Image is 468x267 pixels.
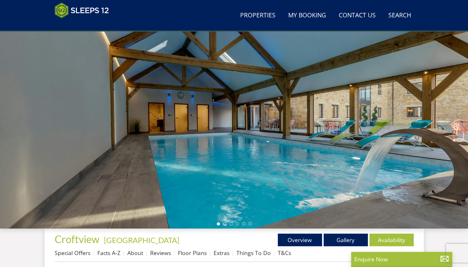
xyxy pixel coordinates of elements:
[286,9,329,23] a: My Booking
[97,249,120,257] a: Facts A-Z
[236,249,271,257] a: Things To Do
[278,249,291,257] a: T&Cs
[278,234,322,246] a: Overview
[354,255,449,263] p: Enquire Now
[214,249,229,257] a: Extras
[55,3,109,18] img: Sleeps 12
[369,234,414,246] a: Availability
[55,233,100,245] span: Croftview
[127,249,143,257] a: About
[336,9,378,23] a: Contact Us
[178,249,207,257] a: Floor Plans
[324,234,368,246] a: Gallery
[104,235,179,245] a: [GEOGRAPHIC_DATA]
[386,9,414,23] a: Search
[55,249,90,257] a: Special Offers
[101,235,179,245] span: -
[55,233,101,245] a: Croftview
[52,22,118,27] iframe: Customer reviews powered by Trustpilot
[238,9,278,23] a: Properties
[150,249,171,257] a: Reviews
